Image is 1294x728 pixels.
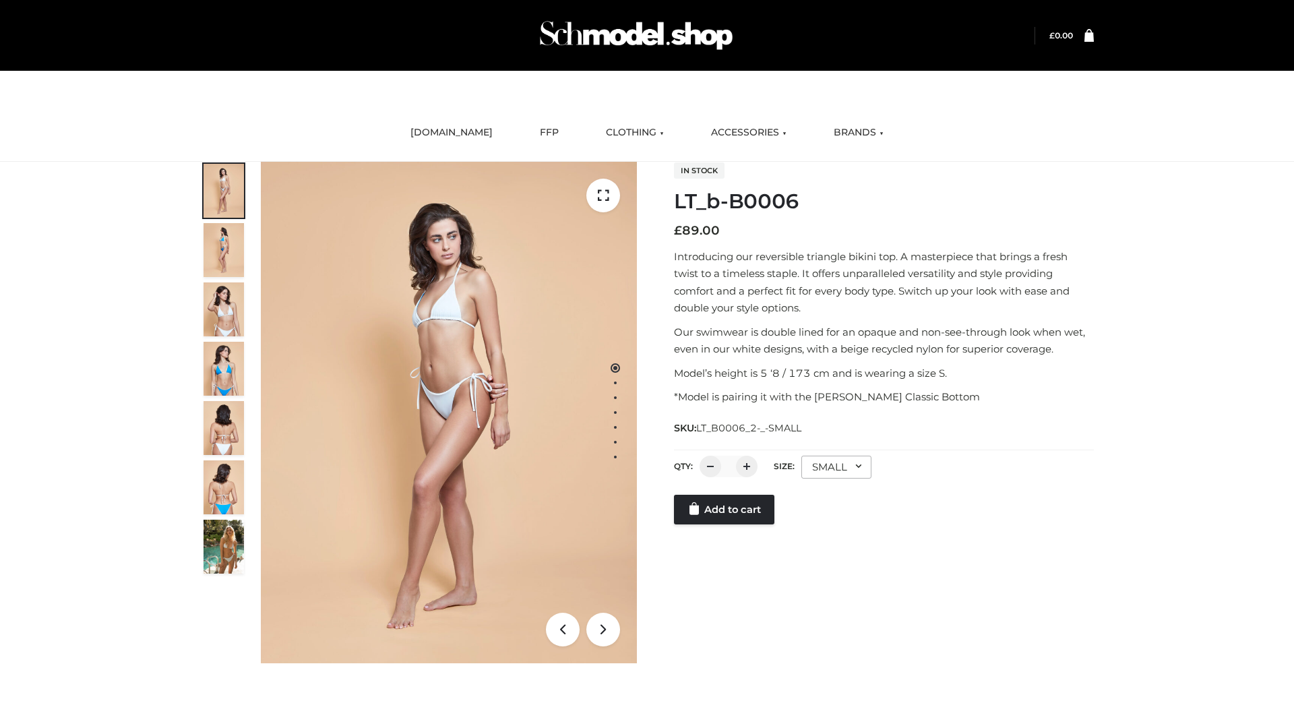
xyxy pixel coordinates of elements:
label: Size: [774,461,795,471]
label: QTY: [674,461,693,471]
p: *Model is pairing it with the [PERSON_NAME] Classic Bottom [674,388,1094,406]
a: £0.00 [1049,30,1073,40]
div: SMALL [801,456,871,479]
p: Our swimwear is double lined for an opaque and non-see-through look when wet, even in our white d... [674,324,1094,358]
p: Model’s height is 5 ‘8 / 173 cm and is wearing a size S. [674,365,1094,382]
img: ArielClassicBikiniTop_CloudNine_AzureSky_OW114ECO_1 [261,162,637,663]
img: ArielClassicBikiniTop_CloudNine_AzureSky_OW114ECO_7-scaled.jpg [204,401,244,455]
span: £ [674,223,682,238]
a: BRANDS [824,118,894,148]
a: ACCESSORIES [701,118,797,148]
bdi: 0.00 [1049,30,1073,40]
a: [DOMAIN_NAME] [400,118,503,148]
img: ArielClassicBikiniTop_CloudNine_AzureSky_OW114ECO_1-scaled.jpg [204,164,244,218]
span: £ [1049,30,1055,40]
img: ArielClassicBikiniTop_CloudNine_AzureSky_OW114ECO_3-scaled.jpg [204,282,244,336]
img: Schmodel Admin 964 [535,9,737,62]
p: Introducing our reversible triangle bikini top. A masterpiece that brings a fresh twist to a time... [674,248,1094,317]
a: FFP [530,118,569,148]
a: Add to cart [674,495,774,524]
img: Arieltop_CloudNine_AzureSky2.jpg [204,520,244,574]
img: ArielClassicBikiniTop_CloudNine_AzureSky_OW114ECO_8-scaled.jpg [204,460,244,514]
span: In stock [674,162,725,179]
h1: LT_b-B0006 [674,189,1094,214]
span: SKU: [674,420,803,436]
a: CLOTHING [596,118,674,148]
bdi: 89.00 [674,223,720,238]
span: LT_B0006_2-_-SMALL [696,422,801,434]
img: ArielClassicBikiniTop_CloudNine_AzureSky_OW114ECO_4-scaled.jpg [204,342,244,396]
img: ArielClassicBikiniTop_CloudNine_AzureSky_OW114ECO_2-scaled.jpg [204,223,244,277]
